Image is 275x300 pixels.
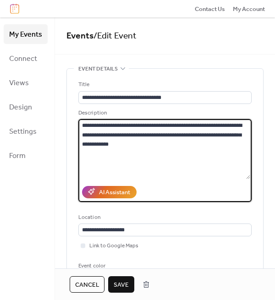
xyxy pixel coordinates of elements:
a: Views [4,73,48,93]
a: Contact Us [195,4,225,13]
span: Event details [78,65,118,74]
div: Description [78,109,250,118]
span: Settings [9,125,37,139]
span: / Edit Event [93,27,137,44]
span: Form [9,149,26,163]
span: Link to Google Maps [89,241,138,251]
img: logo [10,4,19,14]
span: Views [9,76,29,90]
a: Design [4,97,48,117]
div: Event color [78,262,146,271]
a: Connect [4,49,48,68]
a: Form [4,146,48,165]
a: My Events [4,24,48,44]
span: Contact Us [195,5,225,14]
a: My Account [233,4,265,13]
div: Location [78,213,250,222]
span: Save [114,280,129,289]
button: Save [108,276,134,293]
a: Events [66,27,93,44]
span: Connect [9,52,37,66]
span: My Account [233,5,265,14]
span: Design [9,100,32,115]
div: Title [78,80,250,89]
span: Cancel [75,280,99,289]
button: AI Assistant [82,186,137,198]
a: Settings [4,121,48,141]
span: My Events [9,27,42,42]
button: Cancel [70,276,104,293]
div: AI Assistant [99,188,130,197]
